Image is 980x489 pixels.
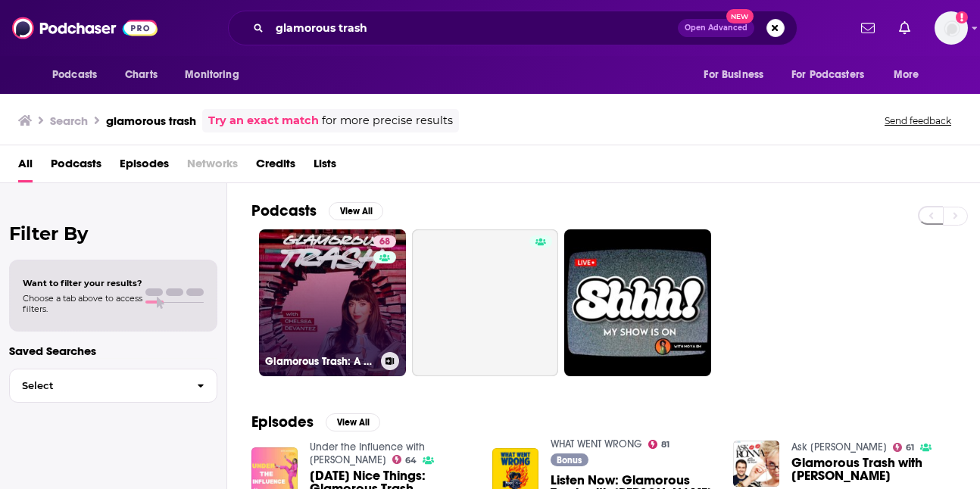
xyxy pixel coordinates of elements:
span: Podcasts [52,64,97,86]
span: Open Advanced [685,24,747,32]
h2: Episodes [251,413,314,431]
span: Glamorous Trash with [PERSON_NAME] [791,456,956,482]
button: Send feedback [880,114,956,127]
a: WHAT WENT WRONG [551,438,642,450]
button: open menu [42,61,117,89]
span: Want to filter your results? [23,278,142,288]
h3: Search [50,114,88,128]
button: open menu [883,61,938,89]
a: Try an exact match [208,112,319,129]
span: Monitoring [185,64,239,86]
button: open menu [174,61,258,89]
span: Networks [187,151,238,182]
input: Search podcasts, credits, & more... [270,16,678,40]
span: For Business [704,64,763,86]
span: Select [10,381,185,391]
a: 68 [373,235,396,248]
a: Glamorous Trash with Chelsea Devantez [791,456,956,482]
h2: Filter By [9,223,217,244]
button: Show profile menu [935,11,968,45]
button: open menu [782,61,886,89]
h2: Podcasts [251,201,317,220]
span: Choose a tab above to access filters. [23,293,142,314]
a: Credits [256,151,295,182]
img: User Profile [935,11,968,45]
a: Show notifications dropdown [893,15,916,41]
p: Saved Searches [9,344,217,358]
button: View All [329,202,383,220]
a: 64 [392,455,417,464]
img: Podchaser - Follow, Share and Rate Podcasts [12,14,158,42]
span: 68 [379,235,390,250]
button: open menu [693,61,782,89]
a: EpisodesView All [251,413,380,431]
span: Charts [125,64,158,86]
span: Logged in as heidi.egloff [935,11,968,45]
h3: Glamorous Trash: A Celebrity Memoir Podcast [265,355,375,368]
a: All [18,151,33,182]
a: PodcastsView All [251,201,383,220]
a: 68Glamorous Trash: A Celebrity Memoir Podcast [259,229,406,376]
a: Episodes [120,151,169,182]
button: Open AdvancedNew [678,19,754,37]
img: Glamorous Trash with Chelsea Devantez [733,441,779,487]
span: For Podcasters [791,64,864,86]
div: Search podcasts, credits, & more... [228,11,797,45]
span: 64 [405,457,417,464]
a: Charts [115,61,167,89]
a: 81 [648,440,670,449]
h3: glamorous trash [106,114,196,128]
a: Show notifications dropdown [855,15,881,41]
span: More [894,64,919,86]
a: 61 [893,443,915,452]
span: for more precise results [322,112,453,129]
a: Podcasts [51,151,101,182]
a: Ask Ronna [791,441,887,453]
button: View All [326,413,380,431]
span: New [726,9,754,23]
a: Under the Influence with Jo Piazza [310,441,425,466]
span: 61 [906,444,914,451]
span: 81 [661,441,669,448]
button: Select [9,369,217,403]
span: Bonus [557,456,582,465]
svg: Add a profile image [956,11,968,23]
a: Lists [314,151,336,182]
